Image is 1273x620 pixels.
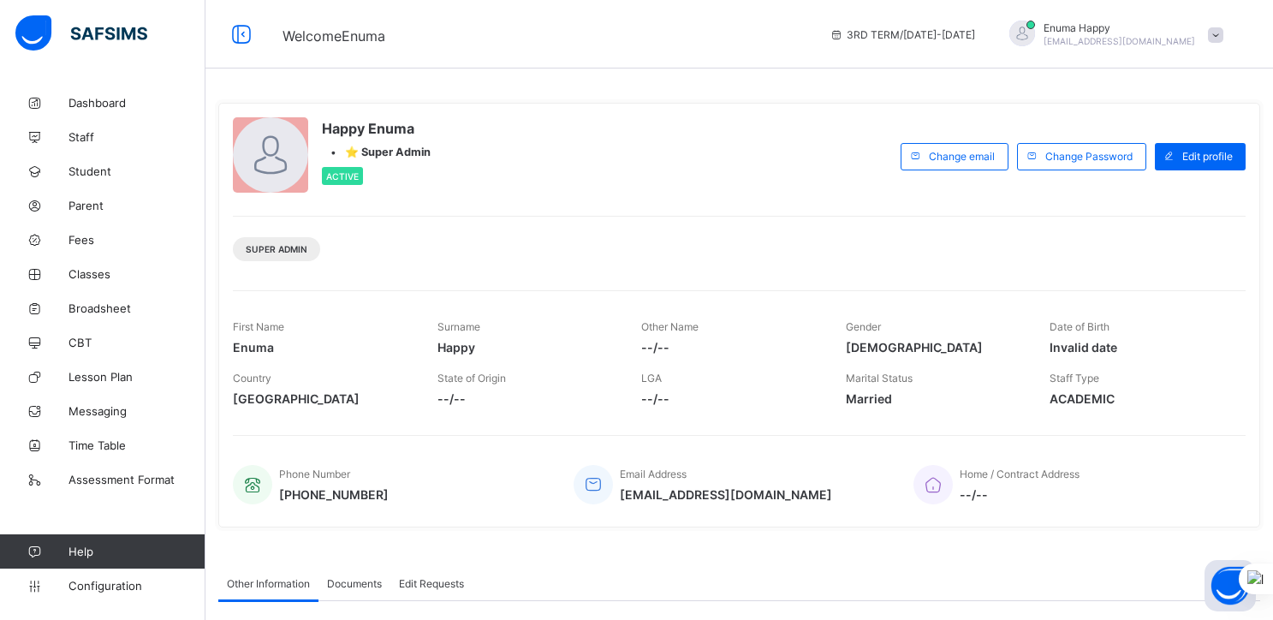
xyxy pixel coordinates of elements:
[641,340,820,355] span: --/--
[641,372,662,385] span: LGA
[620,468,687,480] span: Email Address
[233,391,412,406] span: [GEOGRAPHIC_DATA]
[437,372,506,385] span: State of Origin
[68,301,205,315] span: Broadsheet
[233,372,271,385] span: Country
[68,199,205,212] span: Parent
[233,320,284,333] span: First Name
[1045,150,1133,163] span: Change Password
[1182,150,1233,163] span: Edit profile
[246,244,307,254] span: Super Admin
[68,438,205,452] span: Time Table
[929,150,995,163] span: Change email
[960,487,1080,502] span: --/--
[279,468,350,480] span: Phone Number
[322,146,431,158] div: •
[68,473,205,486] span: Assessment Format
[1050,391,1228,406] span: ACADEMIC
[322,120,431,137] span: Happy Enuma
[1205,560,1256,611] button: Open asap
[68,96,205,110] span: Dashboard
[830,28,975,41] span: session/term information
[68,370,205,384] span: Lesson Plan
[68,404,205,418] span: Messaging
[1044,36,1195,46] span: [EMAIL_ADDRESS][DOMAIN_NAME]
[846,391,1025,406] span: Married
[846,372,913,385] span: Marital Status
[68,233,205,247] span: Fees
[437,320,480,333] span: Surname
[68,579,205,593] span: Configuration
[68,545,205,558] span: Help
[15,15,147,51] img: safsims
[437,340,616,355] span: Happy
[233,340,412,355] span: Enuma
[1044,21,1195,34] span: Enuma Happy
[1050,320,1109,333] span: Date of Birth
[641,320,699,333] span: Other Name
[283,27,385,45] span: Welcome Enuma
[68,130,205,144] span: Staff
[68,164,205,178] span: Student
[279,487,389,502] span: [PHONE_NUMBER]
[227,577,310,590] span: Other Information
[399,577,464,590] span: Edit Requests
[327,577,382,590] span: Documents
[620,487,832,502] span: [EMAIL_ADDRESS][DOMAIN_NAME]
[437,391,616,406] span: --/--
[1050,372,1099,385] span: Staff Type
[641,391,820,406] span: --/--
[1050,340,1228,355] span: Invalid date
[345,146,431,158] span: ⭐ Super Admin
[992,21,1232,49] div: EnumaHappy
[960,468,1080,480] span: Home / Contract Address
[68,336,205,349] span: CBT
[846,340,1025,355] span: [DEMOGRAPHIC_DATA]
[846,320,881,333] span: Gender
[326,171,359,182] span: Active
[68,267,205,281] span: Classes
